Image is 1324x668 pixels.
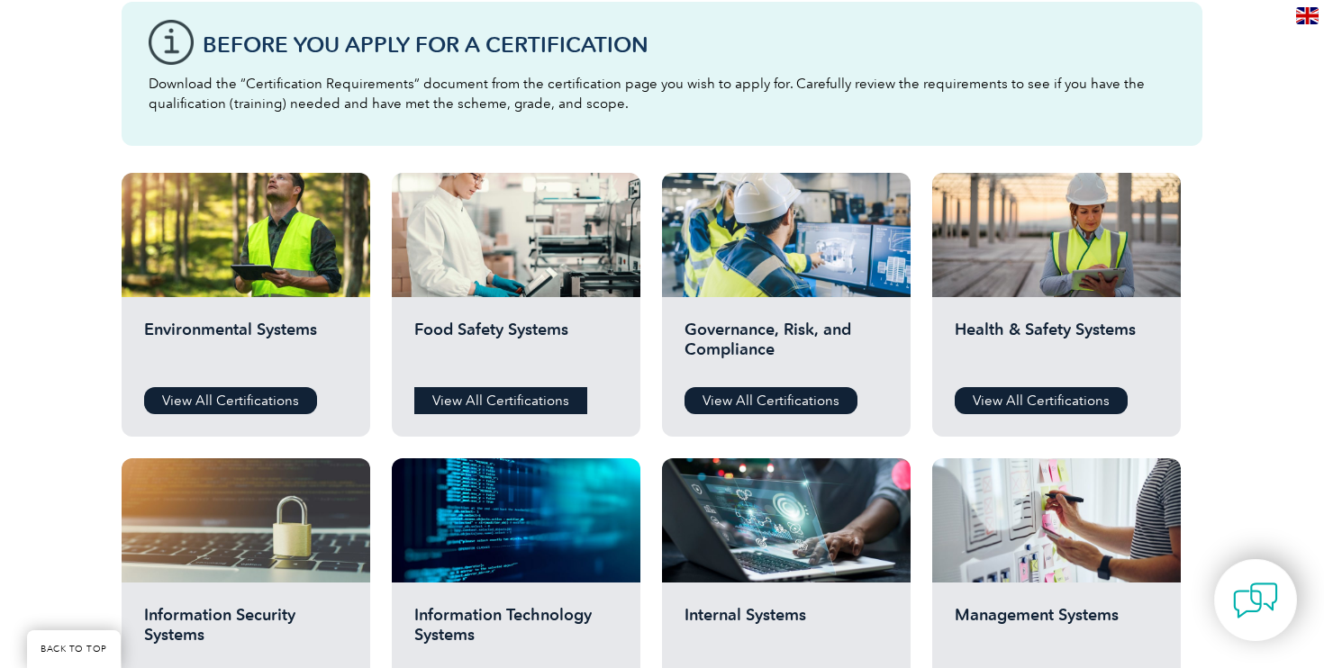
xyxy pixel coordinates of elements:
[144,320,348,374] h2: Environmental Systems
[414,387,587,414] a: View All Certifications
[955,320,1158,374] h2: Health & Safety Systems
[685,605,888,659] h2: Internal Systems
[685,387,857,414] a: View All Certifications
[955,387,1128,414] a: View All Certifications
[685,320,888,374] h2: Governance, Risk, and Compliance
[144,605,348,659] h2: Information Security Systems
[414,605,618,659] h2: Information Technology Systems
[203,33,1175,56] h3: Before You Apply For a Certification
[1296,7,1319,24] img: en
[149,74,1175,113] p: Download the “Certification Requirements” document from the certification page you wish to apply ...
[27,630,121,668] a: BACK TO TOP
[955,605,1158,659] h2: Management Systems
[414,320,618,374] h2: Food Safety Systems
[1233,578,1278,623] img: contact-chat.png
[144,387,317,414] a: View All Certifications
